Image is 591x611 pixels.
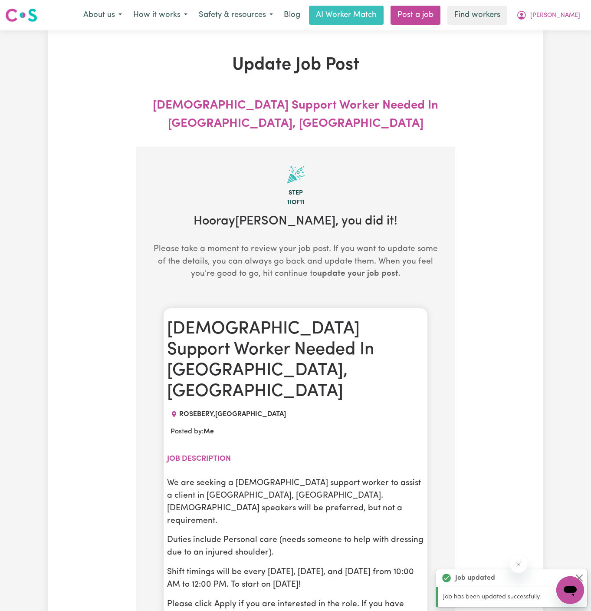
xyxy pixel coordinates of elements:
[511,6,586,24] button: My Account
[150,198,441,208] div: 11 of 11
[167,319,424,402] h1: [DEMOGRAPHIC_DATA] Support Worker Needed In [GEOGRAPHIC_DATA], [GEOGRAPHIC_DATA]
[530,11,580,20] span: [PERSON_NAME]
[167,534,424,559] p: Duties include Personal care (needs someone to help with dressing due to an injured shoulder).
[317,270,398,278] b: update your job post
[167,454,424,463] h2: Job description
[574,573,584,583] button: Close
[5,6,53,13] span: Need any help?
[391,6,440,25] a: Post a job
[5,7,37,23] img: Careseekers logo
[510,555,527,573] iframe: Close message
[136,55,455,76] h1: Update Job Post
[167,409,289,419] div: Job location: ROSEBERY, New South Wales
[171,428,214,435] span: Posted by:
[5,5,37,25] a: Careseekers logo
[150,188,441,198] div: Step
[447,6,507,25] a: Find workers
[556,576,584,604] iframe: Button to launch messaging window
[78,6,128,24] button: About us
[136,96,455,133] div: [DEMOGRAPHIC_DATA] Support Worker Needed In [GEOGRAPHIC_DATA], [GEOGRAPHIC_DATA]
[309,6,384,25] a: AI Worker Match
[179,411,286,418] span: ROSEBERY , [GEOGRAPHIC_DATA]
[279,6,305,25] a: Blog
[167,566,424,591] p: Shift timings will be every [DATE], [DATE], and [DATE] from 10:00 AM to 12:00 PM. To start on [DA...
[193,6,279,24] button: Safety & resources
[150,243,441,281] p: Please take a moment to review your job post. If you want to update some of the details, you can ...
[150,214,441,229] h2: Hooray [PERSON_NAME] , you did it!
[128,6,193,24] button: How it works
[455,573,495,583] strong: Job updated
[204,428,214,435] b: Me
[443,592,582,602] p: Job has been updated successfully.
[167,477,424,527] p: We are seeking a [DEMOGRAPHIC_DATA] support worker to assist a client in [GEOGRAPHIC_DATA], [GEOG...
